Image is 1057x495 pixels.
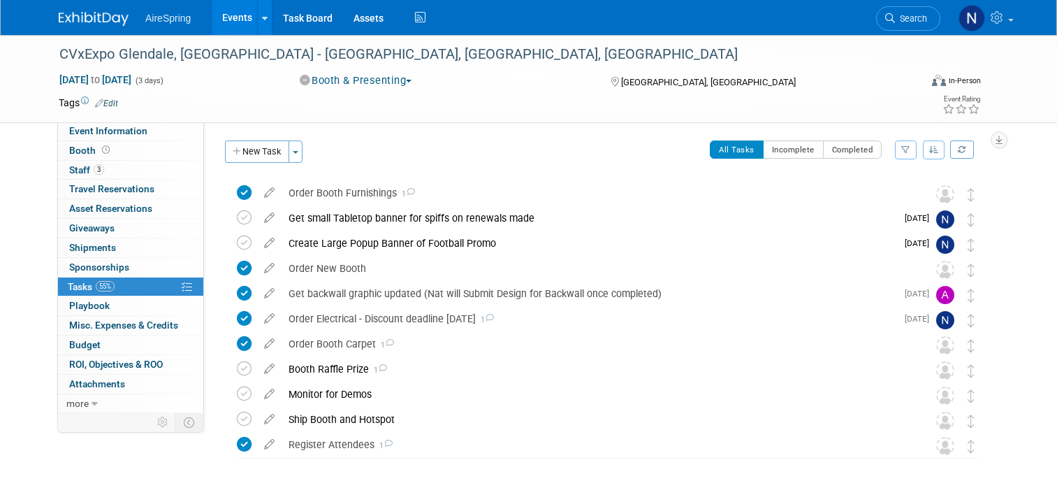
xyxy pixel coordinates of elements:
[69,164,104,175] span: Staff
[823,141,882,159] button: Completed
[282,408,908,431] div: Ship Booth and Hotspot
[257,287,282,300] a: edit
[845,73,981,94] div: Event Format
[96,281,115,292] span: 55%
[257,388,282,401] a: edit
[936,236,954,254] img: Natalie Pyron
[936,286,954,304] img: Angie Handal
[282,231,896,255] div: Create Large Popup Banner of Football Promo
[94,164,104,175] span: 3
[257,313,282,325] a: edit
[257,237,282,250] a: edit
[876,6,940,31] a: Search
[936,210,954,229] img: Natalie Pyron
[397,189,415,199] span: 1
[59,73,132,86] span: [DATE] [DATE]
[942,96,980,103] div: Event Rating
[58,316,203,335] a: Misc. Expenses & Credits
[948,76,981,86] div: In-Person
[257,338,282,350] a: edit
[257,413,282,426] a: edit
[69,145,112,156] span: Booth
[968,289,975,302] i: Move task
[936,261,954,279] img: Unassigned
[69,222,115,234] span: Giveaways
[175,413,204,431] td: Toggle Event Tabs
[936,387,954,405] img: Unassigned
[968,364,975,378] i: Move task
[69,339,101,350] span: Budget
[968,389,975,403] i: Move task
[905,289,936,299] span: [DATE]
[59,96,118,110] td: Tags
[69,183,154,194] span: Travel Reservations
[95,99,118,108] a: Edit
[282,257,908,280] div: Order New Booth
[950,141,974,159] a: Refresh
[69,125,147,136] span: Event Information
[763,141,824,159] button: Incomplete
[936,412,954,430] img: Unassigned
[89,74,102,85] span: to
[936,311,954,329] img: Natalie Pyron
[68,281,115,292] span: Tasks
[58,161,203,180] a: Staff3
[936,185,954,203] img: Unassigned
[58,375,203,394] a: Attachments
[282,332,908,356] div: Order Booth Carpet
[895,13,927,24] span: Search
[282,357,908,381] div: Booth Raffle Prize
[905,238,936,248] span: [DATE]
[58,199,203,218] a: Asset Reservations
[66,398,89,409] span: more
[374,441,393,450] span: 1
[968,440,975,453] i: Move task
[58,336,203,354] a: Budget
[257,363,282,375] a: edit
[968,264,975,277] i: Move task
[257,262,282,275] a: edit
[282,181,908,205] div: Order Booth Furnishings
[54,42,903,67] div: CVxExpo Glendale, [GEOGRAPHIC_DATA] - [GEOGRAPHIC_DATA], [GEOGRAPHIC_DATA], [GEOGRAPHIC_DATA]
[369,366,387,375] span: 1
[58,122,203,141] a: Event Information
[58,180,203,199] a: Travel Reservations
[905,213,936,223] span: [DATE]
[936,336,954,354] img: Unassigned
[958,5,985,31] img: Natalie Pyron
[282,307,896,331] div: Order Electrical - Discount deadline [DATE]
[968,415,975,428] i: Move task
[69,261,129,273] span: Sponsorships
[151,413,175,431] td: Personalize Event Tab Strip
[968,314,975,327] i: Move task
[69,359,163,370] span: ROI, Objectives & ROO
[69,300,110,311] span: Playbook
[58,258,203,277] a: Sponsorships
[145,13,191,24] span: AireSpring
[134,76,163,85] span: (3 days)
[257,187,282,199] a: edit
[257,212,282,224] a: edit
[59,12,129,26] img: ExhibitDay
[282,282,896,306] div: Get backwall graphic updated (Nat will Submit Design for Backwall once completed)
[968,213,975,227] i: Move task
[257,438,282,451] a: edit
[69,378,125,389] span: Attachments
[58,394,203,413] a: more
[225,141,289,163] button: New Task
[282,206,896,230] div: Get small Tabletop banner for spiffs on renewals made
[710,141,764,159] button: All Tasks
[968,339,975,352] i: Move task
[69,242,116,253] span: Shipments
[69,203,152,214] span: Asset Reservations
[58,238,203,257] a: Shipments
[295,73,418,88] button: Booth & Presenting
[936,437,954,455] img: Unassigned
[968,238,975,252] i: Move task
[621,77,796,87] span: [GEOGRAPHIC_DATA], [GEOGRAPHIC_DATA]
[58,278,203,296] a: Tasks55%
[282,433,908,457] div: Register Attendees
[968,188,975,201] i: Move task
[932,75,946,86] img: Format-Inperson.png
[58,355,203,374] a: ROI, Objectives & ROO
